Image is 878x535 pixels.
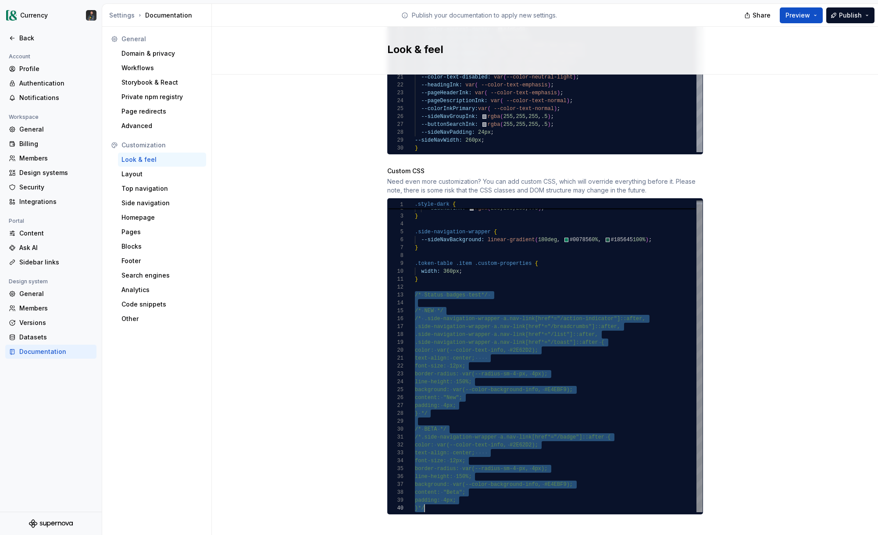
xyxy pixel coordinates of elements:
span: ( [487,205,490,211]
div: 11 [388,275,403,283]
span: ) [553,106,557,112]
span: , [538,114,541,120]
span: --color-text-normal [494,106,554,112]
div: Page redirects [121,107,203,116]
span: 255 [490,205,500,211]
div: 3 [388,212,403,220]
div: General [19,289,93,298]
div: General [121,35,203,43]
div: 31 [388,433,403,441]
span: .5 [541,121,547,128]
p: Publish your documentation to apply new settings. [412,11,557,20]
div: Datasets [19,333,93,342]
span: ( [500,98,503,104]
div: Members [19,304,93,313]
a: Profile [5,62,96,76]
span: #185645 [610,237,632,243]
div: 27 [388,402,403,410]
div: Advanced [121,121,203,130]
div: 37 [388,481,403,489]
span: , [513,205,516,211]
span: var [475,90,484,96]
div: 2 [388,204,403,212]
div: Account [5,51,34,62]
div: 29 [388,136,403,144]
span: ]::after { [573,339,604,346]
span: --sideNavGroupInk: [421,114,478,120]
span: --color-text-normal [506,98,566,104]
div: Integrations [19,197,93,206]
div: 8 [388,252,403,260]
a: Members [5,301,96,315]
span: ) [573,74,576,80]
div: Content [19,229,93,238]
span: , [525,121,528,128]
span: --color-text-emphasis [490,90,557,96]
span: ; [550,82,553,88]
a: Footer [118,254,206,268]
span: ( [500,121,503,128]
button: Preview [780,7,823,23]
div: Workflows [121,64,203,72]
span: 255 [503,205,513,211]
span: --sideNavInk: [424,205,465,211]
a: Sidebar links [5,255,96,269]
span: , [513,114,516,120]
span: var [494,74,503,80]
div: Ask AI [19,243,93,252]
span: 255 [516,205,525,211]
div: 30 [388,144,403,152]
div: 25 [388,105,403,113]
span: --color-text-disabled: [421,74,490,80]
span: ) [547,82,550,88]
span: , [525,205,528,211]
span: --pageHeaderInk: [421,90,471,96]
div: Security [19,183,93,192]
span: Preview [785,11,810,20]
span: , [557,237,560,243]
a: Billing [5,137,96,151]
span: 100% [632,237,645,243]
span: Publish [839,11,862,20]
span: --headingInk: [421,82,462,88]
span: padding: 4px; [415,497,456,503]
button: Share [740,7,776,23]
span: var [490,98,500,104]
div: 24 [388,97,403,105]
a: Homepage [118,210,206,225]
div: 40 [388,504,403,512]
div: 21 [388,354,403,362]
span: .side-navigation-wrapper a.nav-link[href*="/list"] [415,332,573,338]
div: Domain & privacy [121,49,203,58]
span: #007856 [569,237,591,243]
h2: Look & feel [387,43,692,57]
span: font-size: 12px; [415,458,465,464]
div: 26 [388,394,403,402]
a: Domain & privacy [118,46,206,61]
div: 15 [388,307,403,315]
span: { [494,229,497,235]
div: Versions [19,318,93,327]
span: --colorInkPrimary: [421,106,478,112]
a: Members [5,151,96,165]
div: 30 [388,425,403,433]
div: 22 [388,362,403,370]
div: Sidebar links [19,258,93,267]
div: 27 [388,121,403,128]
span: ; [459,268,462,275]
div: 28 [388,410,403,417]
span: /* BETA */ [415,426,446,432]
div: Blocks [121,242,203,251]
div: 36 [388,473,403,481]
span: text-align: center; [415,355,475,361]
div: Custom CSS [387,167,703,175]
a: General [5,287,96,301]
div: Other [121,314,203,323]
span: 1 [388,201,403,209]
div: Look & feel [121,155,203,164]
span: border-radius: var(--radius-sm-4-px, 4px); [415,371,547,377]
span: .side-navigation-wrapper [415,229,491,235]
span: ; [550,121,553,128]
div: 25 [388,386,403,394]
div: 28 [388,128,403,136]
